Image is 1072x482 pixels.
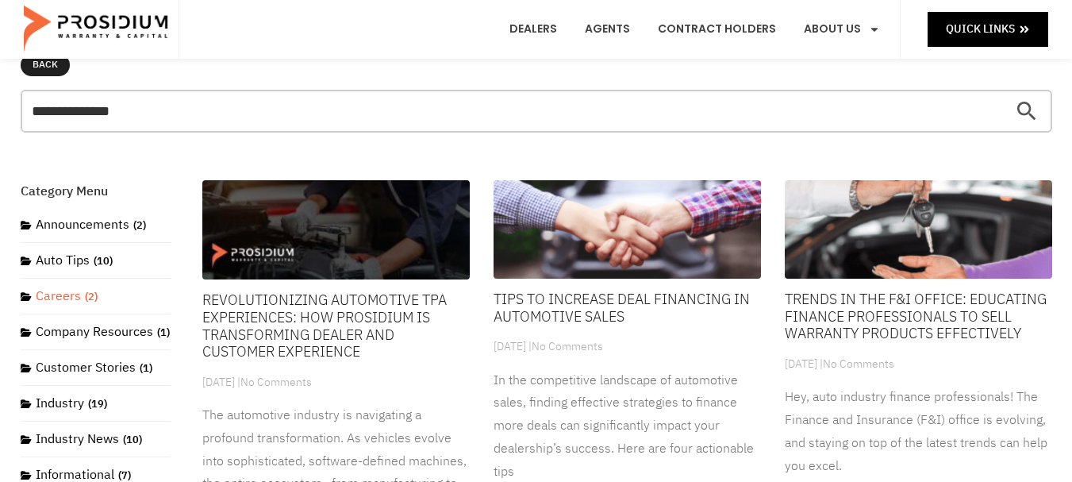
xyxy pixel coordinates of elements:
[85,289,98,304] small: (2)
[21,180,171,203] h4: Category Menu
[21,215,146,234] a: Announcements(2)
[928,12,1048,46] a: Quick Links
[202,289,447,362] a: Revolutionizing Automotive TPA Experiences: How Prosidium is Transforming Dealer and Customer Exp...
[494,338,526,355] span: [DATE]
[494,288,750,327] a: Tips to Increase Deal Financing in Automotive Sales
[202,180,470,280] img: Prosidium Blog Cover Repair
[785,386,1052,477] p: Hey, auto industry finance professionals! The Finance and Insurance (F&I) office is evolving, and...
[21,251,113,270] a: Auto Tips(10)
[494,180,761,280] img: sales, financing, increase
[21,287,98,306] a: Careers(2)
[21,322,170,341] a: Company Resources(1)
[140,361,152,376] small: (1)
[785,180,1052,280] img: success, tips, education, automotive
[237,374,312,391] span: No Comments
[785,356,817,372] span: [DATE]
[528,338,603,355] span: No Comments
[88,396,107,411] small: (19)
[21,358,152,377] a: Customer Stories(1)
[21,430,142,449] a: Industry News(10)
[820,356,894,372] span: No Comments
[785,288,1047,344] a: Trends in the F&I Office: Educating Finance Professionals to Sell Warranty Products Effectively
[1014,91,1039,131] svg: Search
[123,432,142,447] small: (10)
[946,19,1015,39] span: Quick Links
[202,374,235,391] span: [DATE]
[94,253,113,268] small: (10)
[21,394,107,413] a: Industry(19)
[157,325,170,340] small: (1)
[21,54,70,76] a: Back
[33,56,58,74] span: Back
[133,218,146,233] small: (2)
